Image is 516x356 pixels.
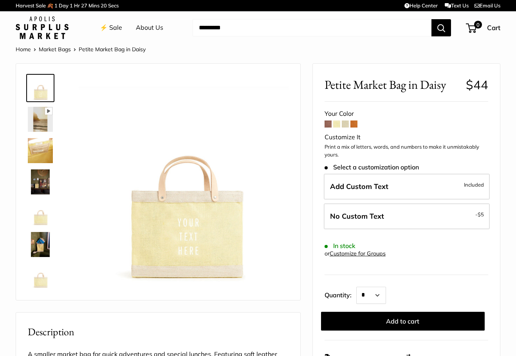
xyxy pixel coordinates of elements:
[88,2,99,9] span: Mins
[28,232,53,257] img: Petite Market Bag in Daisy
[28,138,53,163] img: Petite Market Bag in Daisy
[325,108,488,120] div: Your Color
[26,230,54,259] a: Petite Market Bag in Daisy
[70,2,73,9] span: 1
[16,44,146,54] nav: Breadcrumb
[325,131,488,143] div: Customize It
[79,76,289,285] img: Petite Market Bag in Daisy
[325,284,356,304] label: Quantity:
[325,164,419,171] span: Select a customization option
[404,2,438,9] a: Help Center
[28,107,53,132] img: Petite Market Bag in Daisy
[28,76,53,101] img: Petite Market Bag in Daisy
[325,143,488,158] p: Print a mix of letters, words, and numbers to make it unmistakably yours.
[324,174,490,200] label: Add Custom Text
[26,262,54,290] a: Petite Market Bag in Daisy
[26,168,54,196] a: Petite Market Bag in Daisy
[325,77,460,92] span: Petite Market Bag in Daisy
[26,74,54,102] a: Petite Market Bag in Daisy
[81,2,87,9] span: 27
[28,324,289,340] h2: Description
[445,2,469,9] a: Text Us
[28,201,53,226] img: Petite Market Bag in Daisy
[101,2,107,9] span: 20
[26,105,54,133] a: Petite Market Bag in Daisy
[16,16,69,39] img: Apolis: Surplus Market
[16,46,31,53] a: Home
[100,22,122,34] a: ⚡️ Sale
[467,22,500,34] a: 0 Cart
[26,199,54,227] a: Petite Market Bag in Daisy
[330,250,386,257] a: Customize for Groups
[474,21,482,29] span: 0
[26,137,54,165] a: Petite Market Bag in Daisy
[487,23,500,32] span: Cart
[28,169,53,194] img: Petite Market Bag in Daisy
[475,210,484,219] span: -
[330,182,388,191] span: Add Custom Text
[28,263,53,288] img: Petite Market Bag in Daisy
[136,22,163,34] a: About Us
[330,212,384,221] span: No Custom Text
[59,2,69,9] span: Day
[466,77,488,92] span: $44
[108,2,119,9] span: Secs
[39,46,71,53] a: Market Bags
[79,46,146,53] span: Petite Market Bag in Daisy
[475,2,500,9] a: Email Us
[464,180,484,189] span: Included
[431,19,451,36] button: Search
[325,248,386,259] div: or
[54,2,58,9] span: 1
[321,312,485,331] button: Add to cart
[74,2,80,9] span: Hr
[478,211,484,218] span: $5
[325,242,355,250] span: In stock
[324,203,490,229] label: Leave Blank
[193,19,431,36] input: Search...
